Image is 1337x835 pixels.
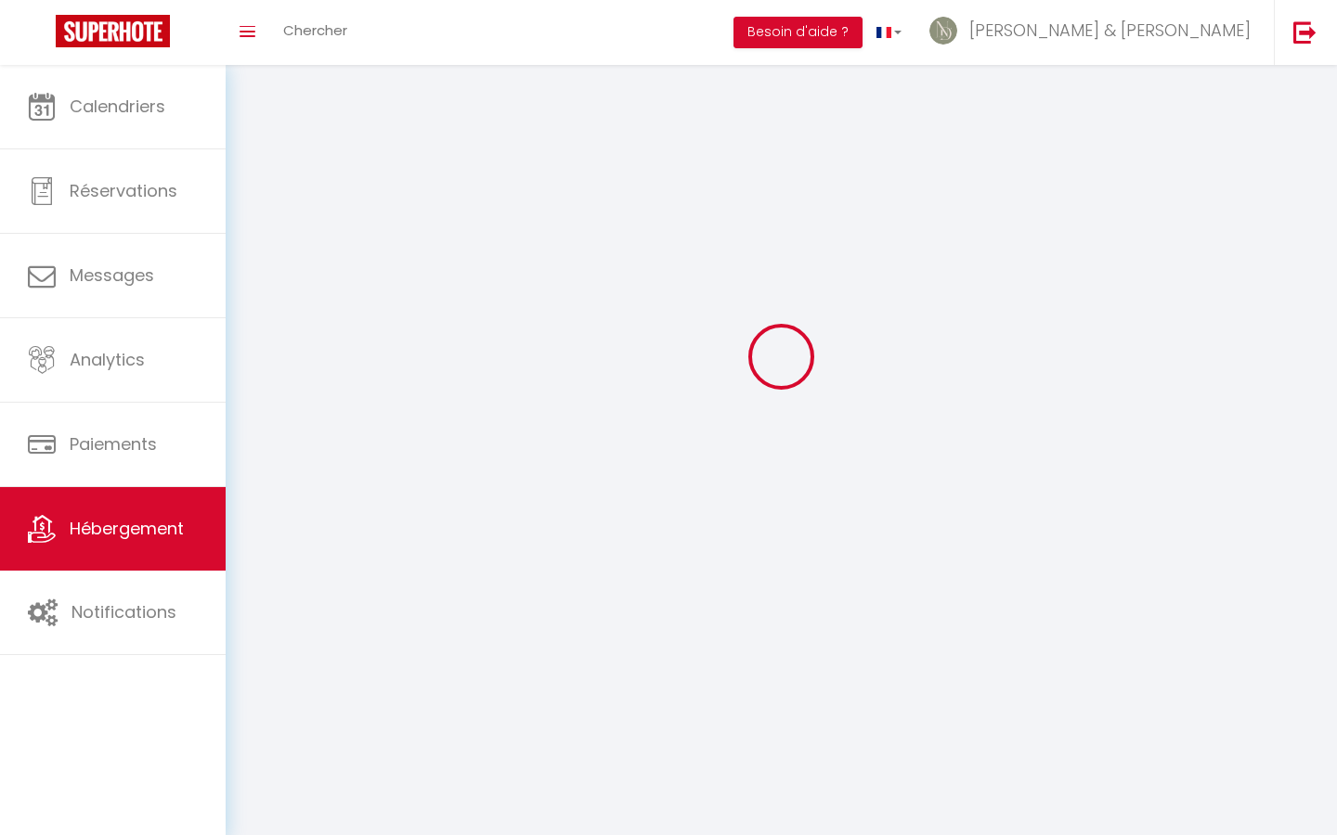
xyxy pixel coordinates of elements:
span: Réservations [70,179,177,202]
span: Notifications [71,600,176,623]
span: Chercher [283,20,347,40]
img: Super Booking [56,15,170,47]
button: Besoin d'aide ? [733,17,863,48]
button: Ouvrir le widget de chat LiveChat [15,7,71,63]
span: Hébergement [70,517,184,540]
span: Calendriers [70,95,165,118]
span: Messages [70,263,154,287]
span: [PERSON_NAME] & [PERSON_NAME] [969,19,1251,42]
span: Paiements [70,432,157,456]
img: logout [1293,20,1317,44]
span: Analytics [70,348,145,371]
img: ... [929,17,957,45]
